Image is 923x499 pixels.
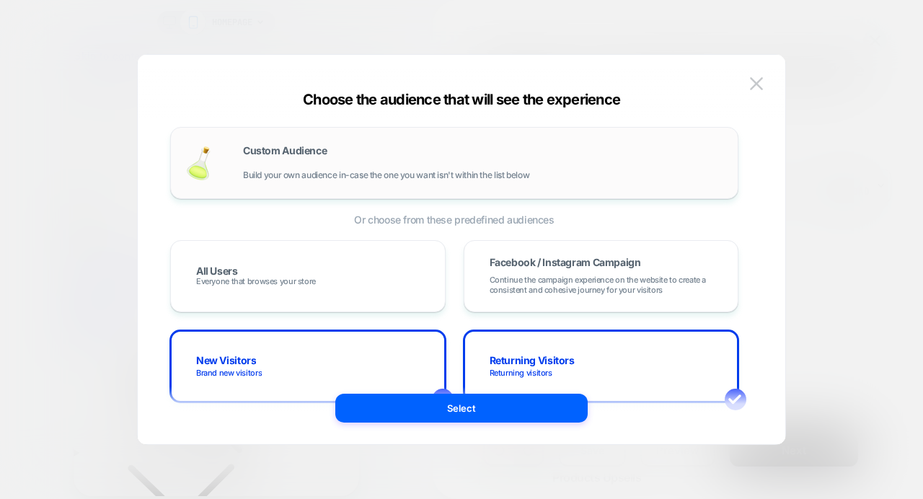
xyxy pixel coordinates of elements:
a: Catalog [30,217,69,231]
span: Returning Visitors [490,356,575,368]
div: Choose the audience that will see the experience [138,91,785,108]
img: close [750,77,763,89]
span: Build your own audience in-case the one you want isn't within the list below [243,170,529,180]
a: Contact [70,217,110,231]
span: Facebook / Instagram Campaign [490,257,641,268]
span: Or choose from these predefined audiences [170,213,738,226]
span: Returning visitors [490,368,552,378]
button: Select [335,394,588,423]
span: Continue the campaign experience on the website to create a consistent and cohesive journey for y... [490,275,713,295]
